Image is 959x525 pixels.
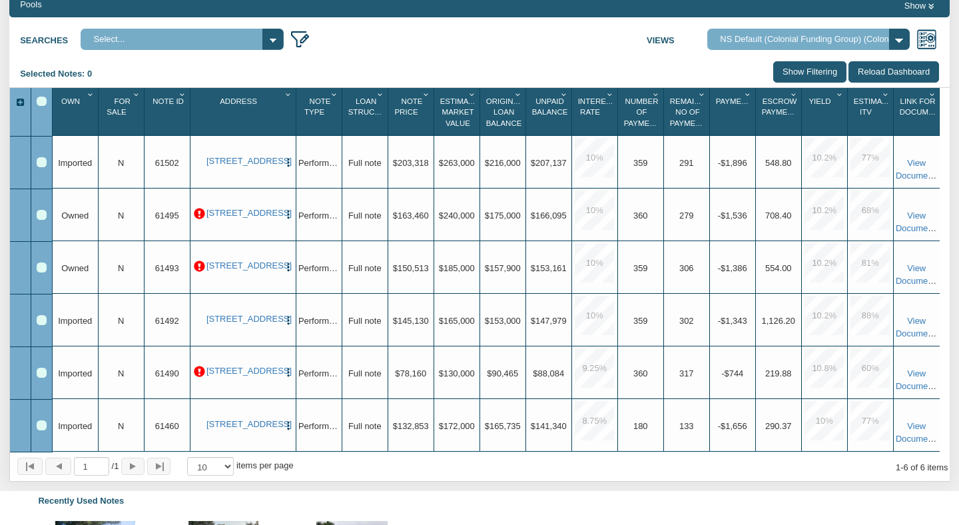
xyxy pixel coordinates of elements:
div: Select All [37,97,47,107]
span: 61460 [155,421,179,431]
div: Column Menu [651,88,663,100]
span: 61492 [155,316,179,326]
span: N [118,421,124,431]
div: 10.0 [575,191,614,230]
a: 2701 Huckleberry, Pasadena, TX, 77502 [206,156,279,167]
div: Column Menu [513,88,525,100]
div: Own Sort None [55,93,97,131]
div: 10.8 [804,348,844,388]
div: Selected Notes: 0 [20,61,102,87]
span: $157,900 [485,263,521,273]
span: $130,000 [439,368,475,378]
span: Imported [58,421,92,431]
div: Note Id Sort None [147,93,189,131]
span: For Sale [107,97,130,116]
a: View Documents [896,211,940,233]
div: Expand All [10,97,31,109]
span: Imported [58,158,92,168]
span: $165,000 [439,316,475,326]
span: 290.37 [765,421,792,431]
label: Searches [20,29,81,47]
img: views.png [916,29,938,50]
div: Sort None [896,93,939,131]
span: Performing [298,158,340,168]
span: 708.40 [765,211,792,221]
div: 10.2 [804,296,844,335]
span: $240,000 [439,211,475,221]
span: 359 [633,316,648,326]
img: cell-menu.png [283,157,294,168]
span: Remaining No Of Payments [670,97,713,127]
div: 9.25 [575,348,614,388]
div: Column Menu [697,88,709,100]
span: Owned [61,211,89,221]
div: Row 6, Row Selection Checkbox [37,420,47,430]
div: Sort None [804,93,846,131]
span: Original Loan Balance [486,97,523,127]
span: Escrow Payment [762,97,798,116]
div: Sort None [528,93,571,131]
span: Performing [298,211,340,221]
a: View Documents [896,158,940,181]
span: N [118,316,124,326]
span: $150,513 [393,263,429,273]
div: 81.0 [850,243,890,282]
span: Note Price [394,97,422,116]
button: Press to open the note menu [283,208,294,221]
span: 61493 [155,263,179,273]
div: Column Menu [375,88,387,100]
div: 60.0 [850,348,890,388]
span: $166,095 [531,211,567,221]
button: Page to last [147,458,170,475]
div: Address Sort None [192,93,295,131]
span: Full note [348,211,382,221]
span: 360 [633,368,648,378]
span: $145,130 [393,316,429,326]
a: View Documents [896,316,940,338]
span: 133 [679,421,694,431]
div: Sort None [192,93,295,131]
div: 88.0 [850,296,890,335]
span: 1 [112,460,119,473]
button: Page forward [121,458,145,475]
span: $147,979 [531,316,567,326]
span: $263,000 [439,158,475,168]
span: $78,160 [395,368,426,378]
span: 548.80 [765,158,792,168]
span: N [118,158,124,168]
div: Row 1, Row Selection Checkbox [37,157,47,167]
span: N [118,368,124,378]
span: 180 [633,421,648,431]
div: Number Of Payments Sort None [620,93,663,131]
span: $207,137 [531,158,567,168]
span: Unpaid Balance [532,97,568,116]
div: Sort None [344,93,387,131]
span: Note Type [304,97,331,116]
span: 61502 [155,158,179,168]
span: 1 6 of 6 items [896,462,948,472]
button: Press to open the note menu [283,261,294,273]
span: Performing [298,368,340,378]
span: 279 [679,211,694,221]
div: Sort None [390,93,433,131]
a: 2409 Morningside, Pasadena, TX, 77506 [206,314,279,324]
button: Page to first [17,458,43,475]
span: Full note [348,316,382,326]
a: 712 Ave M, S. Houston, TX, 77587 [206,261,279,271]
div: 10.2 [804,191,844,230]
span: Note Id [153,97,184,105]
img: cell-menu.png [283,209,294,220]
div: Recently Used Notes [10,488,949,514]
span: -$744 [721,368,743,378]
span: 306 [679,263,694,273]
span: $185,000 [439,263,475,273]
span: -$1,386 [718,263,747,273]
div: Yield Sort None [804,93,846,131]
span: items per page [236,460,294,470]
div: Column Menu [467,88,479,100]
span: Owned [61,263,89,273]
input: Show Filtering [773,61,846,83]
span: Number Of Payments [624,97,665,127]
button: Press to open the note menu [283,314,294,326]
div: Sort None [55,93,97,131]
